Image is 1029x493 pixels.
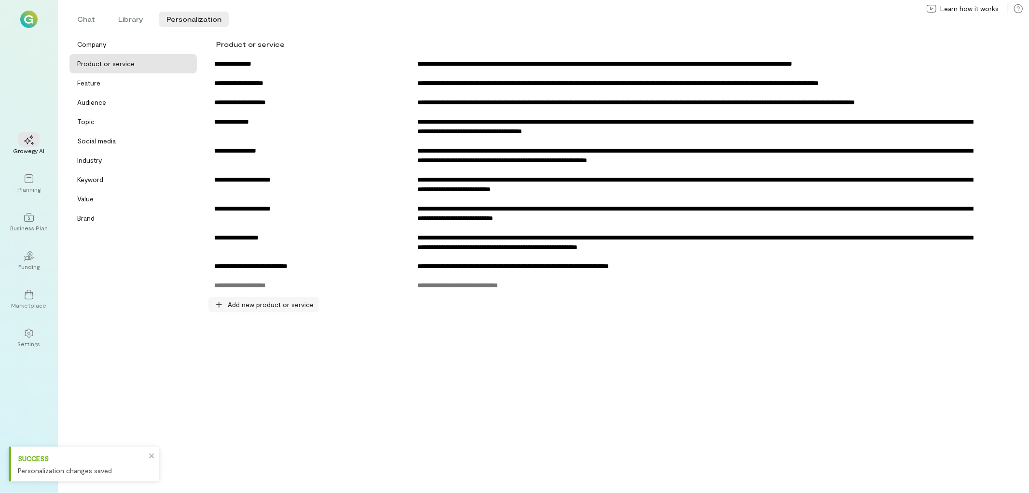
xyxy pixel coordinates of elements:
div: Brand [77,213,95,223]
div: Planning [17,185,41,193]
div: Marketplace [12,301,47,309]
div: Feature [77,78,100,88]
span: Learn how it works [940,4,999,14]
li: Personalization [159,12,229,27]
a: Business Plan [12,205,46,239]
div: Settings [18,340,41,348]
li: Library [110,12,151,27]
a: Marketplace [12,282,46,317]
a: Planning [12,166,46,201]
li: Chat [69,12,103,27]
div: Value [77,194,94,204]
div: Product or service [77,59,135,69]
div: Growegy AI [14,147,45,155]
div: Success [18,453,146,464]
div: Industry [77,155,102,165]
div: Funding [18,263,40,270]
a: Settings [12,321,46,355]
div: Personalization changes saved [18,465,146,476]
div: Social media [77,136,116,146]
span: Add new product or service [228,300,314,310]
a: Growegy AI [12,127,46,162]
div: Business Plan [10,224,48,232]
div: Keyword [77,175,103,184]
div: Audience [77,98,106,107]
a: Funding [12,243,46,278]
div: Product or service [216,40,285,49]
button: close [149,451,155,461]
div: Company [77,40,106,49]
div: Topic [77,117,95,127]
